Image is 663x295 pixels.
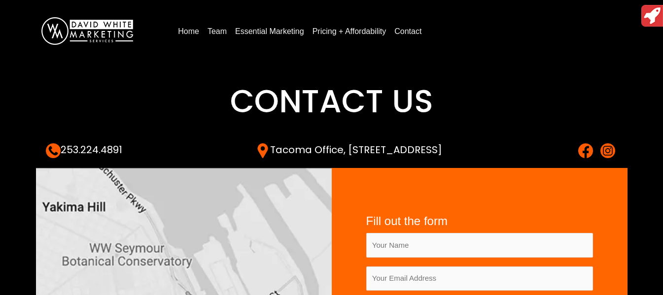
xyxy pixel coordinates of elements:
[41,17,133,45] img: DavidWhite-Marketing-Logo
[366,214,593,229] h4: Fill out the form
[309,24,390,39] a: Pricing + Affordability
[230,79,433,123] span: Contact Us
[46,143,122,157] a: 253.224.4891
[231,24,308,39] a: Essential Marketing
[366,233,593,257] input: Your Name
[390,24,425,39] a: Contact
[255,143,442,157] a: Tacoma Office, [STREET_ADDRESS]
[174,23,643,39] nav: Menu
[174,24,203,39] a: Home
[204,24,231,39] a: Team
[41,26,133,34] a: DavidWhite-Marketing-Logo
